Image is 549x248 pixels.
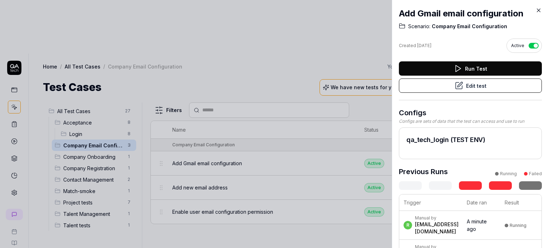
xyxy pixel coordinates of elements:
div: Running [500,171,517,177]
div: Running [510,223,526,228]
div: [EMAIL_ADDRESS][DOMAIN_NAME] [415,221,460,235]
div: Manual by [415,215,460,221]
div: Failed [529,171,542,177]
th: Result [500,194,541,211]
span: Active [511,42,524,49]
h3: Configs [399,107,542,118]
span: Scenario: [408,23,430,30]
time: A minute ago [467,218,487,232]
button: Edit test [399,79,542,93]
th: Trigger [399,194,463,211]
button: Run Test [399,61,542,76]
div: Created [399,42,431,49]
span: Company Email Configuration [430,23,507,30]
h2: Add Gmail email configuration [399,7,542,20]
time: [DATE] [417,43,431,48]
div: Configs are sets of data that the test can access and use to run [399,118,542,125]
th: Date ran [463,194,500,211]
h2: qa_tech_login (TEST ENV) [406,135,534,145]
h3: Previous Runs [399,166,448,177]
span: r [404,221,412,229]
